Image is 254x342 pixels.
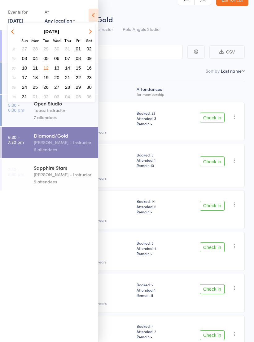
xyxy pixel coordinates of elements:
span: 11 [33,65,38,71]
button: 14 [63,64,72,72]
small: Monday [31,38,39,43]
button: Check in [200,113,225,122]
div: Sapphire Stars [34,164,93,171]
button: 06 [84,92,94,101]
button: 26 [41,83,51,91]
button: 10 [20,64,29,72]
time: 6:30 - 7:30 pm [8,135,24,144]
span: 02 [43,94,49,99]
span: Booked: 2 [137,282,177,287]
button: 28 [63,83,72,91]
span: Booked: 33 [137,110,177,116]
strong: [DATE] [44,29,59,34]
button: 22 [74,73,83,82]
button: 18 [31,73,40,82]
button: 25 [31,83,40,91]
span: Booked: 14 [137,199,177,204]
em: 35 [12,85,15,90]
span: 14 [65,65,70,71]
span: 10 [151,163,154,168]
button: 06 [52,54,62,62]
button: Check in [200,284,225,294]
small: Sunday [21,38,28,43]
span: 24 [22,84,27,90]
div: Events for [8,7,38,17]
span: 03 [54,94,59,99]
button: 13 [52,64,62,72]
a: 5:30 -6:30 pmOpen StudioTopaz Instructor7 attendees [2,95,98,126]
span: Attended: 1 [137,287,177,293]
em: 32 [12,56,15,61]
span: Remain: [137,334,177,339]
span: Remain: [137,293,177,298]
button: 16 [84,64,94,72]
span: Attended: 2 [137,329,177,334]
span: 08 [76,56,81,61]
div: Atten­dances [134,83,179,99]
span: 04 [33,56,38,61]
button: 19 [41,73,51,82]
button: 23 [84,73,94,82]
span: 27 [22,46,27,51]
button: 01 [31,92,40,101]
button: 15 [74,64,83,72]
button: Check in [200,330,225,340]
span: 15 [76,65,81,71]
span: 09 [86,56,92,61]
span: 06 [54,56,59,61]
button: 30 [52,45,62,53]
button: 05 [41,54,51,62]
div: 7 attendees [34,114,93,121]
small: Friday [76,38,81,43]
span: Attended: 3 [137,116,177,121]
button: CSV [209,45,245,59]
em: 33 [12,66,15,71]
span: 10 [22,65,27,71]
small: Saturday [86,38,92,43]
span: Remain: [137,163,177,168]
em: 36 [12,94,15,99]
a: 10:00 -11:00 amOpen StudioNova - Instructor3 attendees [2,62,98,94]
small: Tuesday [43,38,49,43]
button: 03 [20,54,29,62]
span: 26 [43,84,49,90]
small: Thursday [64,38,71,43]
span: Booked: 4 [137,323,177,329]
button: 12 [41,64,51,72]
button: 20 [52,73,62,82]
span: 31 [22,94,27,99]
a: 9:00 -10:00 amBronze BabesNova - Instructor6 attendees [2,30,98,62]
time: 7:30 - 8:30 pm [8,167,24,177]
span: 20 [54,75,59,80]
span: 28 [65,84,70,90]
button: 11 [31,64,40,72]
span: Remain: [137,209,177,214]
button: 31 [63,45,72,53]
span: 05 [76,94,81,99]
label: Sort by [206,68,220,74]
button: Check in [200,156,225,166]
span: 30 [86,84,92,90]
button: 24 [20,83,29,91]
div: Topaz Instructor [34,107,93,114]
button: 04 [31,54,40,62]
time: 5:30 - 6:30 pm [8,102,24,112]
span: - [151,334,152,339]
span: Attended: 5 [137,204,177,209]
div: [PERSON_NAME] - Instructor [34,171,93,178]
button: 27 [52,83,62,91]
button: 31 [20,92,29,101]
button: 30 [84,83,94,91]
span: Attended: 1 [137,157,177,163]
button: 29 [41,45,51,53]
div: for membership [137,92,177,96]
button: 05 [74,92,83,101]
div: [PERSON_NAME] - Instructor [34,139,93,146]
span: 27 [54,84,59,90]
span: 03 [22,56,27,61]
span: 07 [65,56,70,61]
div: Any location [45,17,75,24]
button: 02 [84,45,94,53]
span: 21 [65,75,70,80]
small: Wednesday [53,38,61,43]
